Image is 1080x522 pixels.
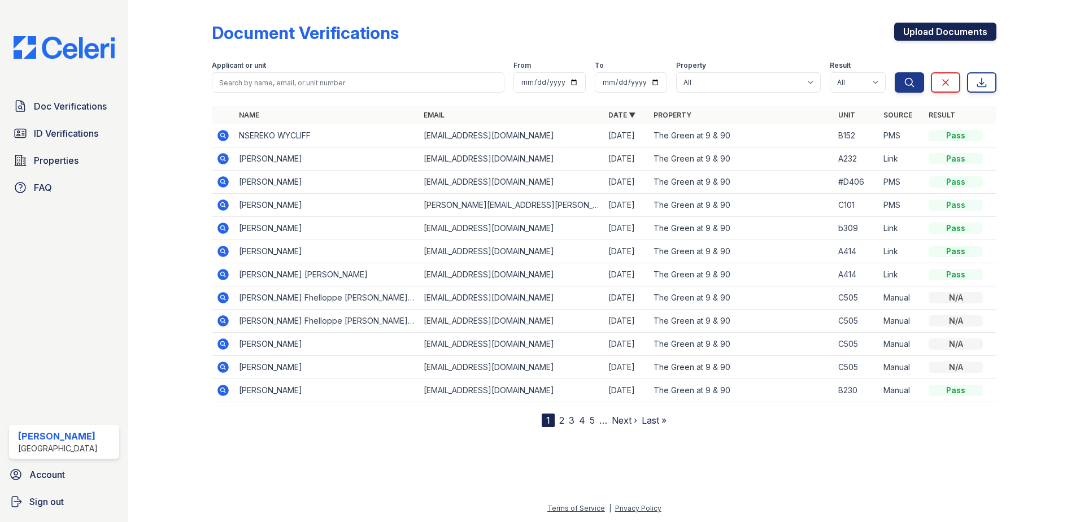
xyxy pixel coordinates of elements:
div: Pass [929,130,983,141]
a: Last » [642,415,667,426]
td: [EMAIL_ADDRESS][DOMAIN_NAME] [419,263,604,286]
td: [PERSON_NAME] [234,333,419,356]
td: [DATE] [604,310,649,333]
td: Manual [879,310,924,333]
td: [EMAIL_ADDRESS][DOMAIN_NAME] [419,286,604,310]
td: The Green at 9 & 90 [649,194,834,217]
td: Link [879,263,924,286]
a: ID Verifications [9,122,119,145]
td: The Green at 9 & 90 [649,171,834,194]
div: N/A [929,315,983,327]
td: B230 [834,379,879,402]
input: Search by name, email, or unit number [212,72,504,93]
div: N/A [929,362,983,373]
div: N/A [929,292,983,303]
td: B152 [834,124,879,147]
td: [DATE] [604,286,649,310]
td: The Green at 9 & 90 [649,286,834,310]
td: A232 [834,147,879,171]
td: Manual [879,286,924,310]
td: [EMAIL_ADDRESS][DOMAIN_NAME] [419,379,604,402]
div: N/A [929,338,983,350]
td: [DATE] [604,356,649,379]
div: Pass [929,223,983,234]
td: A414 [834,263,879,286]
td: C505 [834,333,879,356]
td: [EMAIL_ADDRESS][DOMAIN_NAME] [419,356,604,379]
td: [PERSON_NAME] [PERSON_NAME] [234,263,419,286]
div: Pass [929,176,983,188]
td: [PERSON_NAME] [234,194,419,217]
td: The Green at 9 & 90 [649,147,834,171]
td: The Green at 9 & 90 [649,124,834,147]
td: The Green at 9 & 90 [649,310,834,333]
td: PMS [879,124,924,147]
td: Link [879,217,924,240]
a: Property [654,111,691,119]
div: [PERSON_NAME] [18,429,98,443]
td: PMS [879,194,924,217]
a: 3 [569,415,574,426]
td: The Green at 9 & 90 [649,240,834,263]
a: Source [883,111,912,119]
span: FAQ [34,181,52,194]
td: [PERSON_NAME] [234,217,419,240]
td: [PERSON_NAME] Fhelloppe [PERSON_NAME] [PERSON_NAME] [234,286,419,310]
td: A414 [834,240,879,263]
a: Name [239,111,259,119]
div: Pass [929,269,983,280]
td: [PERSON_NAME][EMAIL_ADDRESS][PERSON_NAME][DOMAIN_NAME] [419,194,604,217]
span: Sign out [29,495,64,508]
span: Account [29,468,65,481]
td: [DATE] [604,147,649,171]
td: The Green at 9 & 90 [649,263,834,286]
td: [EMAIL_ADDRESS][DOMAIN_NAME] [419,310,604,333]
span: … [599,414,607,427]
div: 1 [542,414,555,427]
a: 5 [590,415,595,426]
a: Date ▼ [608,111,635,119]
div: Pass [929,153,983,164]
td: NSEREKO WYCLIFF [234,124,419,147]
td: [DATE] [604,217,649,240]
div: Pass [929,199,983,211]
td: The Green at 9 & 90 [649,356,834,379]
div: [GEOGRAPHIC_DATA] [18,443,98,454]
td: [PERSON_NAME] [234,240,419,263]
span: Properties [34,154,79,167]
label: Property [676,61,706,70]
a: 2 [559,415,564,426]
td: [DATE] [604,379,649,402]
td: #D406 [834,171,879,194]
td: b309 [834,217,879,240]
td: [EMAIL_ADDRESS][DOMAIN_NAME] [419,240,604,263]
button: Sign out [5,490,124,513]
td: [PERSON_NAME] [234,379,419,402]
a: Privacy Policy [615,504,661,512]
a: FAQ [9,176,119,199]
a: 4 [579,415,585,426]
span: Doc Verifications [34,99,107,113]
div: Pass [929,246,983,257]
a: Email [424,111,445,119]
td: The Green at 9 & 90 [649,217,834,240]
td: C101 [834,194,879,217]
td: Manual [879,333,924,356]
td: [PERSON_NAME] [234,171,419,194]
td: [DATE] [604,263,649,286]
a: Account [5,463,124,486]
label: Result [830,61,851,70]
td: [PERSON_NAME] [234,147,419,171]
td: [EMAIL_ADDRESS][DOMAIN_NAME] [419,171,604,194]
td: [EMAIL_ADDRESS][DOMAIN_NAME] [419,217,604,240]
div: Document Verifications [212,23,399,43]
td: [DATE] [604,171,649,194]
td: The Green at 9 & 90 [649,379,834,402]
td: C505 [834,286,879,310]
td: [EMAIL_ADDRESS][DOMAIN_NAME] [419,147,604,171]
td: Manual [879,379,924,402]
td: Manual [879,356,924,379]
img: CE_Logo_Blue-a8612792a0a2168367f1c8372b55b34899dd931a85d93a1a3d3e32e68fde9ad4.png [5,36,124,59]
a: Result [929,111,955,119]
div: Pass [929,385,983,396]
